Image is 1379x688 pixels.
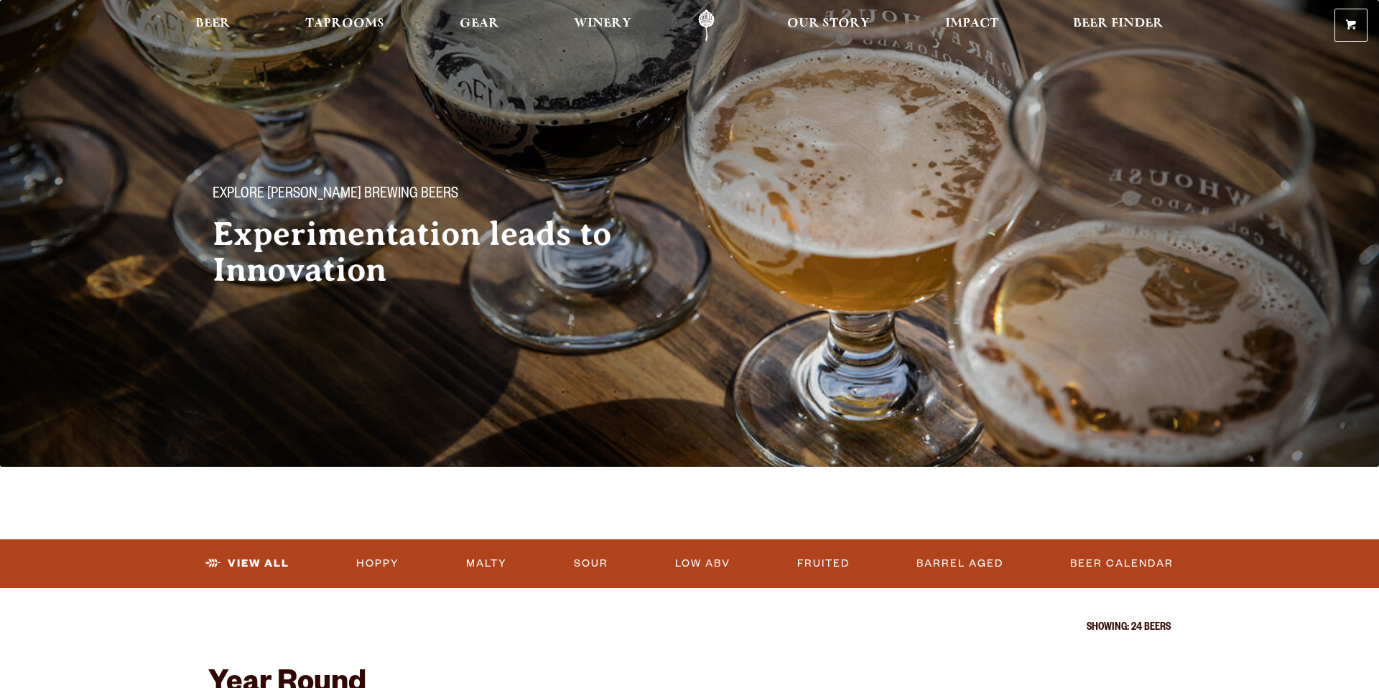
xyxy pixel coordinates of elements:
a: Taprooms [296,9,394,42]
span: Taprooms [305,18,384,29]
a: Winery [565,9,641,42]
span: Winery [574,18,631,29]
a: Our Story [778,9,879,42]
a: Sour [568,547,614,580]
a: Low ABV [669,547,736,580]
p: Showing: 24 Beers [208,623,1171,634]
span: Our Story [787,18,870,29]
a: Barrel Aged [911,547,1009,580]
span: Explore [PERSON_NAME] Brewing Beers [213,186,458,205]
a: Fruited [791,547,855,580]
a: Malty [460,547,513,580]
span: Impact [945,18,998,29]
a: Hoppy [350,547,405,580]
a: Beer [186,9,240,42]
h2: Experimentation leads to Innovation [213,216,661,288]
span: Gear [460,18,499,29]
a: Gear [450,9,509,42]
a: Impact [936,9,1008,42]
a: Odell Home [679,9,733,42]
a: View All [200,547,295,580]
span: Beer [195,18,231,29]
a: Beer Finder [1064,9,1173,42]
a: Beer Calendar [1064,547,1179,580]
span: Beer Finder [1073,18,1164,29]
